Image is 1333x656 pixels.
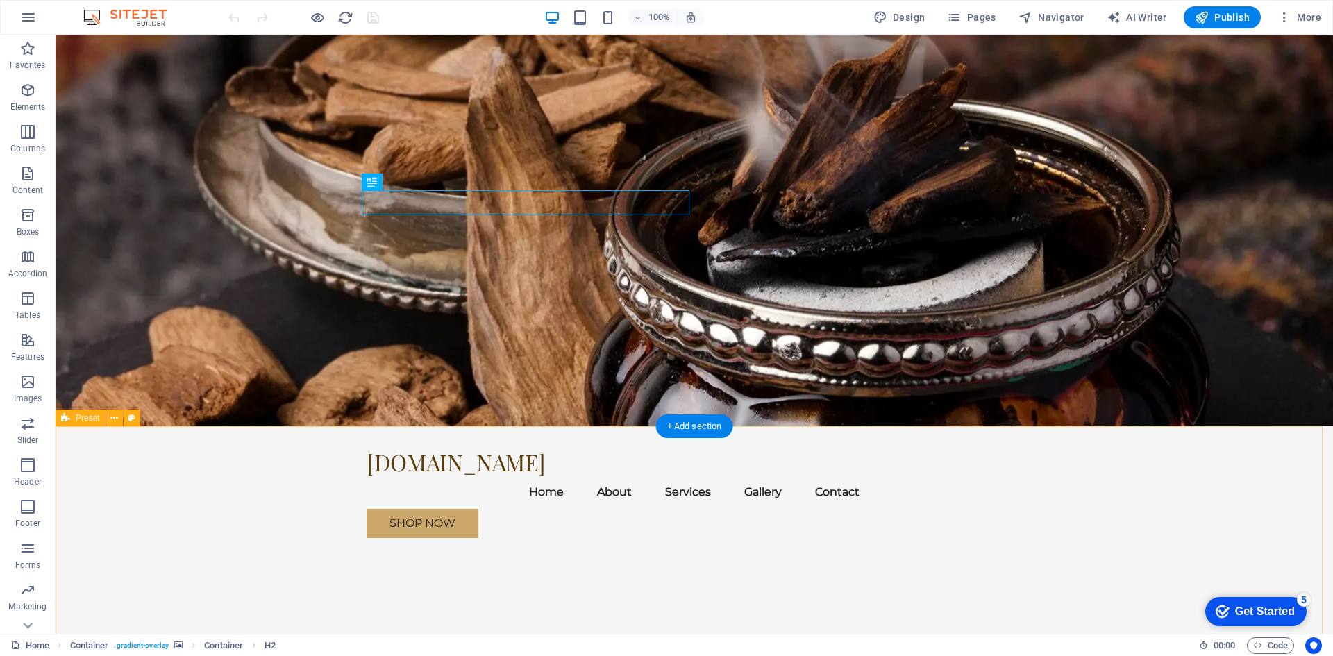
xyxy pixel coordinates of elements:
[1214,637,1235,654] span: 00 00
[103,3,117,17] div: 5
[1101,6,1173,28] button: AI Writer
[41,15,101,28] div: Get Started
[8,601,47,612] p: Marketing
[185,1,190,16] div: Close tooltip
[10,143,45,154] p: Columns
[11,7,112,36] div: Get Started 5 items remaining, 0% complete
[1195,10,1250,24] span: Publish
[11,351,44,362] p: Features
[8,268,47,279] p: Accordion
[628,9,677,26] button: 100%
[656,414,733,438] div: + Add section
[185,3,190,14] a: ×
[70,637,109,654] span: Click to select. Double-click to edit
[18,10,137,21] strong: WYSIWYG Website Editor
[265,637,276,654] span: Click to select. Double-click to edit
[1107,10,1167,24] span: AI Writer
[1305,637,1322,654] button: Usercentrics
[941,6,1001,28] button: Pages
[648,9,671,26] h6: 100%
[17,435,39,446] p: Slider
[685,11,697,24] i: On resize automatically adjust zoom level to fit chosen device.
[12,185,43,196] p: Content
[76,414,100,422] span: Preset
[14,476,42,487] p: Header
[947,10,996,24] span: Pages
[309,9,326,26] button: Click here to leave preview mode and continue editing
[114,637,169,654] span: . gradient-overlay
[1247,637,1294,654] button: Code
[174,641,183,649] i: This element contains a background
[11,637,49,654] a: Click to cancel selection. Double-click to open Pages
[1223,640,1225,650] span: :
[204,637,243,654] span: Click to select. Double-click to edit
[1272,6,1327,28] button: More
[17,226,40,237] p: Boxes
[14,393,42,404] p: Images
[153,82,190,102] a: Next
[70,637,276,654] nav: breadcrumb
[337,10,353,26] i: Reload page
[1018,10,1084,24] span: Navigator
[1199,637,1236,654] h6: Session time
[868,6,931,28] button: Design
[337,9,353,26] button: reload
[873,10,925,24] span: Design
[1253,637,1288,654] span: Code
[18,31,190,78] p: Simply drag and drop elements into the editor. Double-click elements to edit or right-click for m...
[868,6,931,28] div: Design (Ctrl+Alt+Y)
[1277,10,1321,24] span: More
[1013,6,1090,28] button: Navigator
[1184,6,1261,28] button: Publish
[15,310,40,321] p: Tables
[80,9,184,26] img: Editor Logo
[15,518,40,529] p: Footer
[10,101,46,112] p: Elements
[15,560,40,571] p: Forms
[10,60,45,71] p: Favorites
